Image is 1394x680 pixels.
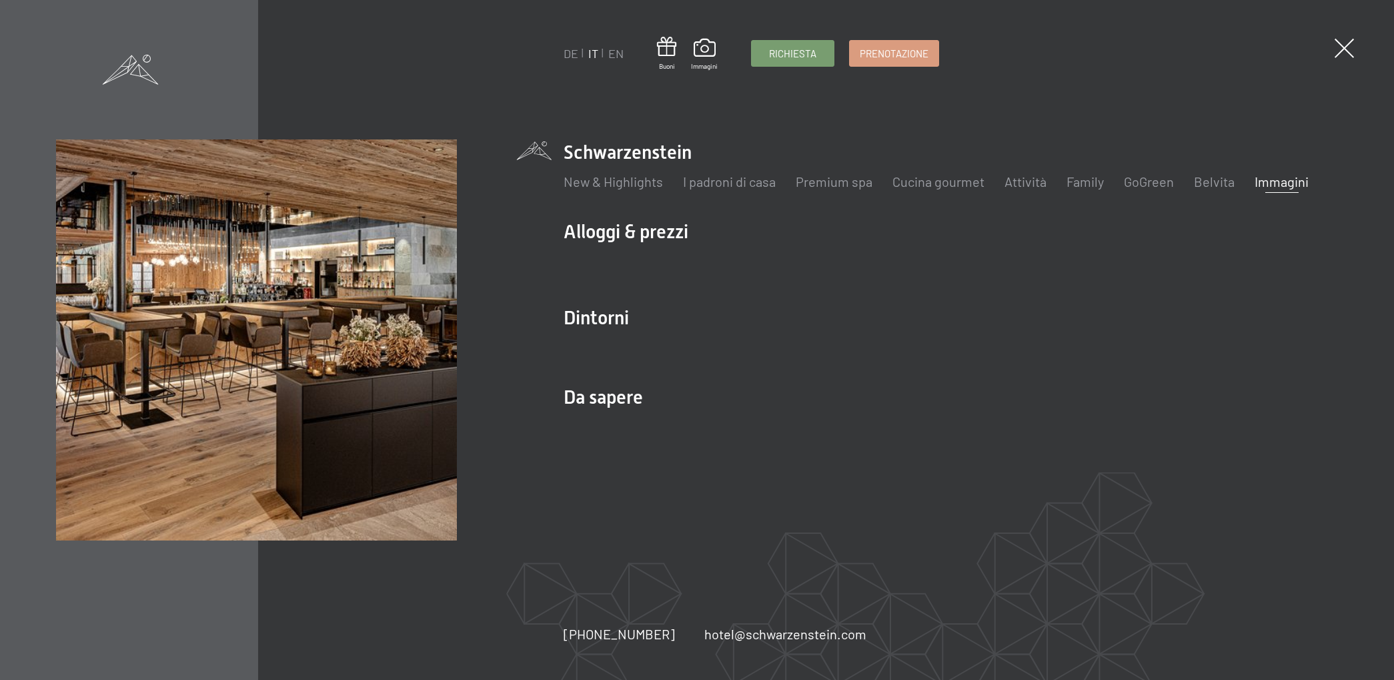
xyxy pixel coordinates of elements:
[564,174,663,190] a: New & Highlights
[608,46,624,61] a: EN
[769,47,816,61] span: Richiesta
[56,139,458,541] img: Hotel Benessere SCHWARZENSTEIN – Trentino Alto Adige Dolomiti
[752,41,834,66] a: Richiesta
[691,61,718,71] span: Immagini
[564,626,675,642] span: [PHONE_NUMBER]
[691,39,718,71] a: Immagini
[657,37,676,71] a: Buoni
[1194,174,1235,190] a: Belvita
[588,46,598,61] a: IT
[850,41,938,66] a: Prenotazione
[1255,174,1309,190] a: Immagini
[1067,174,1104,190] a: Family
[860,47,928,61] span: Prenotazione
[564,46,578,61] a: DE
[704,625,866,643] a: hotel@schwarzenstein.com
[1004,174,1047,190] a: Attività
[683,174,776,190] a: I padroni di casa
[657,61,676,71] span: Buoni
[1124,174,1174,190] a: GoGreen
[892,174,984,190] a: Cucina gourmet
[796,174,872,190] a: Premium spa
[564,625,675,643] a: [PHONE_NUMBER]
